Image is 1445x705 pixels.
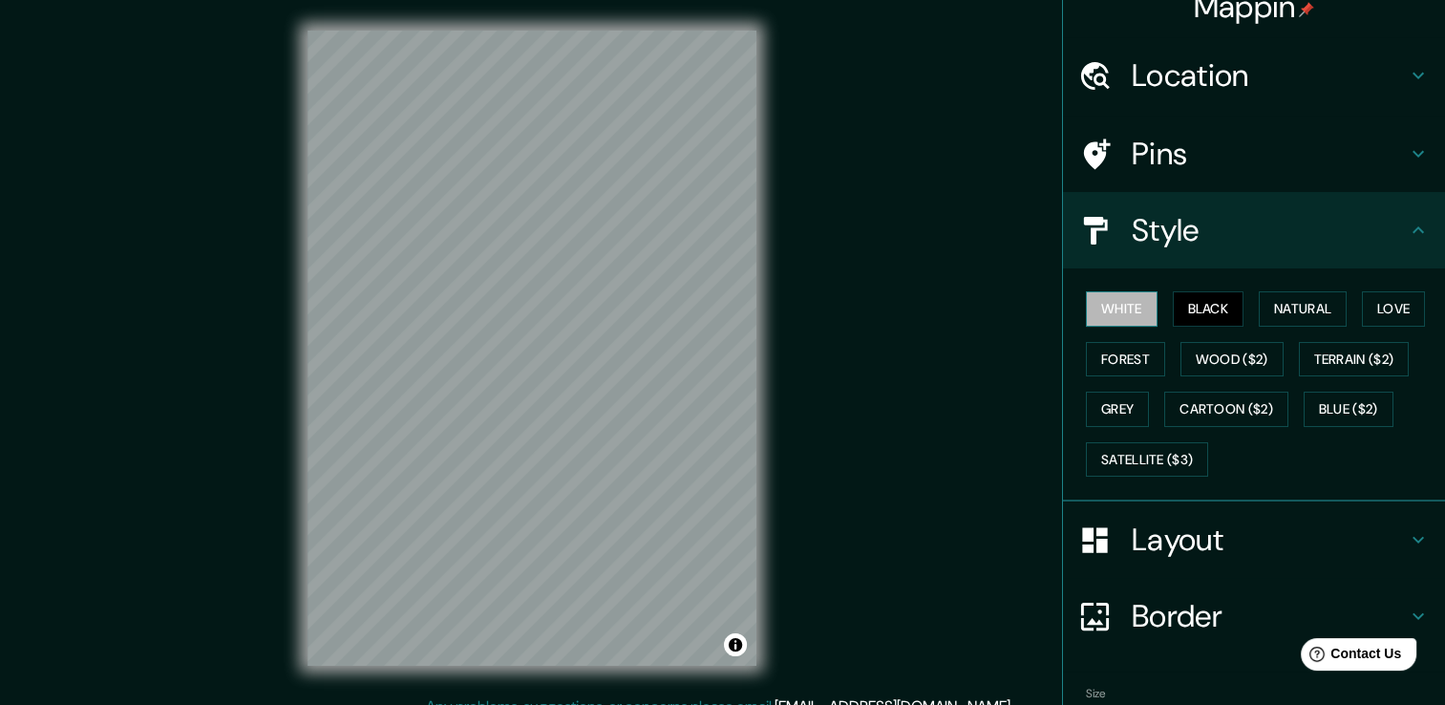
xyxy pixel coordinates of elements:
iframe: Help widget launcher [1275,630,1424,684]
button: Wood ($2) [1180,342,1284,377]
h4: Location [1132,56,1407,95]
h4: Layout [1132,521,1407,559]
button: White [1086,291,1158,327]
button: Terrain ($2) [1299,342,1410,377]
div: Style [1063,192,1445,268]
button: Cartoon ($2) [1164,392,1288,427]
label: Size [1086,686,1106,702]
button: Black [1173,291,1244,327]
div: Location [1063,37,1445,114]
button: Natural [1259,291,1347,327]
div: Pins [1063,116,1445,192]
h4: Border [1132,597,1407,635]
button: Satellite ($3) [1086,442,1208,478]
h4: Pins [1132,135,1407,173]
button: Toggle attribution [724,633,747,656]
canvas: Map [308,31,756,666]
button: Love [1362,291,1425,327]
button: Blue ($2) [1304,392,1393,427]
div: Border [1063,578,1445,654]
button: Grey [1086,392,1149,427]
h4: Style [1132,211,1407,249]
button: Forest [1086,342,1165,377]
div: Layout [1063,502,1445,578]
img: pin-icon.png [1299,2,1314,17]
